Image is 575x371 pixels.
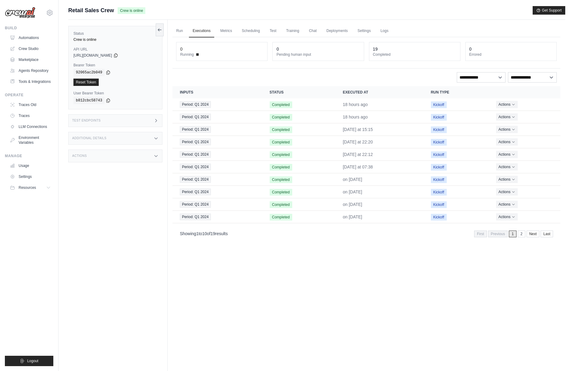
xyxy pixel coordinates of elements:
a: Automations [7,33,53,43]
section: Crew executions table [172,86,560,241]
button: Actions for execution [496,126,518,133]
span: Period: Q1 2024 [180,176,211,183]
span: Completed [270,139,292,146]
span: First [474,231,487,237]
span: 10 [202,231,207,236]
button: Actions for execution [496,201,518,208]
span: Crew is online [118,7,145,14]
button: Actions for execution [496,213,518,221]
a: Metrics [217,25,236,37]
span: Completed [270,189,292,196]
a: Logs [377,25,392,37]
span: Period: Q1 2024 [180,139,211,145]
span: Resources [19,185,36,190]
span: Kickoff [431,176,447,183]
span: Period: Q1 2024 [180,189,211,195]
th: Inputs [172,86,262,98]
a: Next [527,231,540,237]
span: Period: Q1 2024 [180,201,211,208]
a: View execution details for Period [180,189,255,195]
button: Actions for execution [496,113,518,121]
span: Previous [488,231,508,237]
a: Executions [189,25,214,37]
a: Reset Token [73,79,99,86]
a: Tools & Integrations [7,77,53,87]
a: View execution details for Period [180,214,255,220]
div: 0 [469,46,472,52]
button: Get Support [533,6,565,15]
span: Kickoff [431,189,447,196]
span: Kickoff [431,139,447,146]
div: Operate [5,93,53,97]
a: View execution details for Period [180,151,255,158]
a: Usage [7,161,53,171]
code: 92065ac2b049 [73,69,105,76]
label: Status [73,31,157,36]
div: 19 [373,46,378,52]
a: Scheduling [238,25,264,37]
div: Build [5,26,53,30]
span: Logout [27,359,38,363]
span: Period: Q1 2024 [180,126,211,133]
span: 1 [509,231,516,237]
nav: Pagination [172,226,560,241]
span: Completed [270,151,292,158]
dt: Pending human input [276,52,360,57]
div: 0 [180,46,183,52]
time: September 22, 2025 at 17:25 MDT [343,214,362,219]
time: September 29, 2025 at 15:15 MDT [343,127,373,132]
span: Period: Q1 2024 [180,101,211,108]
button: Actions for execution [496,101,518,108]
span: Kickoff [431,214,447,221]
time: September 22, 2025 at 22:53 MDT [343,189,362,194]
label: API URL [73,47,157,52]
span: Kickoff [431,101,447,108]
button: Actions for execution [496,163,518,171]
label: Bearer Token [73,63,157,68]
a: Agents Repository [7,66,53,76]
div: 0 [276,46,279,52]
span: Period: Q1 2024 [180,214,211,220]
th: Executed at [335,86,424,98]
a: Environment Variables [7,133,53,147]
span: Retail Sales Crew [68,6,114,15]
a: Training [282,25,303,37]
span: [URL][DOMAIN_NAME] [73,53,112,58]
button: Logout [5,356,53,366]
label: User Bearer Token [73,91,157,96]
a: Deployments [323,25,351,37]
span: Kickoff [431,164,447,171]
p: Showing to of results [180,231,228,237]
a: View execution details for Period [180,176,255,183]
img: Logo [5,7,35,19]
time: September 22, 2025 at 17:47 MDT [343,202,362,207]
dt: Errored [469,52,553,57]
a: Chat [305,25,320,37]
time: September 28, 2025 at 22:12 MDT [343,152,373,157]
span: Completed [270,214,292,221]
span: Completed [270,126,292,133]
a: Test [266,25,280,37]
time: September 24, 2025 at 07:38 MDT [343,164,373,169]
span: Period: Q1 2024 [180,151,211,158]
span: Completed [270,176,292,183]
a: LLM Connections [7,122,53,132]
a: Crew Studio [7,44,53,54]
button: Actions for execution [496,151,518,158]
a: View execution details for Period [180,114,255,120]
span: Kickoff [431,114,447,121]
time: September 29, 2025 at 22:38 MDT [343,115,368,119]
span: Kickoff [431,201,447,208]
nav: Pagination [474,231,553,237]
a: View execution details for Period [180,101,255,108]
span: Completed [270,114,292,121]
time: September 29, 2025 at 22:45 MDT [343,102,368,107]
button: Resources [7,183,53,193]
span: Period: Q1 2024 [180,164,211,170]
h3: Test Endpoints [72,119,101,122]
span: Running [180,52,194,57]
th: Run Type [424,86,489,98]
button: Actions for execution [496,176,518,183]
a: Traces Old [7,100,53,110]
span: Completed [270,164,292,171]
